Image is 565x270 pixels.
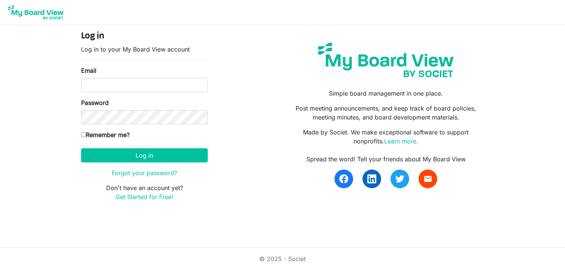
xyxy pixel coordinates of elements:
[81,132,86,137] input: Remember me?
[81,183,208,201] p: Don't have an account yet?
[81,130,130,139] label: Remember me?
[288,89,484,98] p: Simple board management in one place.
[419,170,437,188] a: email
[81,45,208,54] p: Log in to your My Board View account
[81,66,96,75] label: Email
[288,104,484,122] p: Post meeting announcements, and keep track of board policies, meeting minutes, and board developm...
[259,255,306,263] a: © 2025 - Societ
[81,98,109,107] label: Password
[115,193,173,201] a: Get Started for Free!
[288,128,484,146] p: Made by Societ. We make exceptional software to support nonprofits.
[81,31,208,42] h4: Log in
[423,174,432,183] span: email
[112,169,177,177] a: Forgot your password?
[384,137,418,145] a: Learn more.
[312,37,459,83] img: my-board-view-societ.svg
[367,174,376,183] img: linkedin.svg
[288,155,484,164] div: Spread the word! Tell your friends about My Board View
[6,3,66,22] img: My Board View Logo
[339,174,348,183] img: facebook.svg
[395,174,404,183] img: twitter.svg
[81,148,208,162] button: Log in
